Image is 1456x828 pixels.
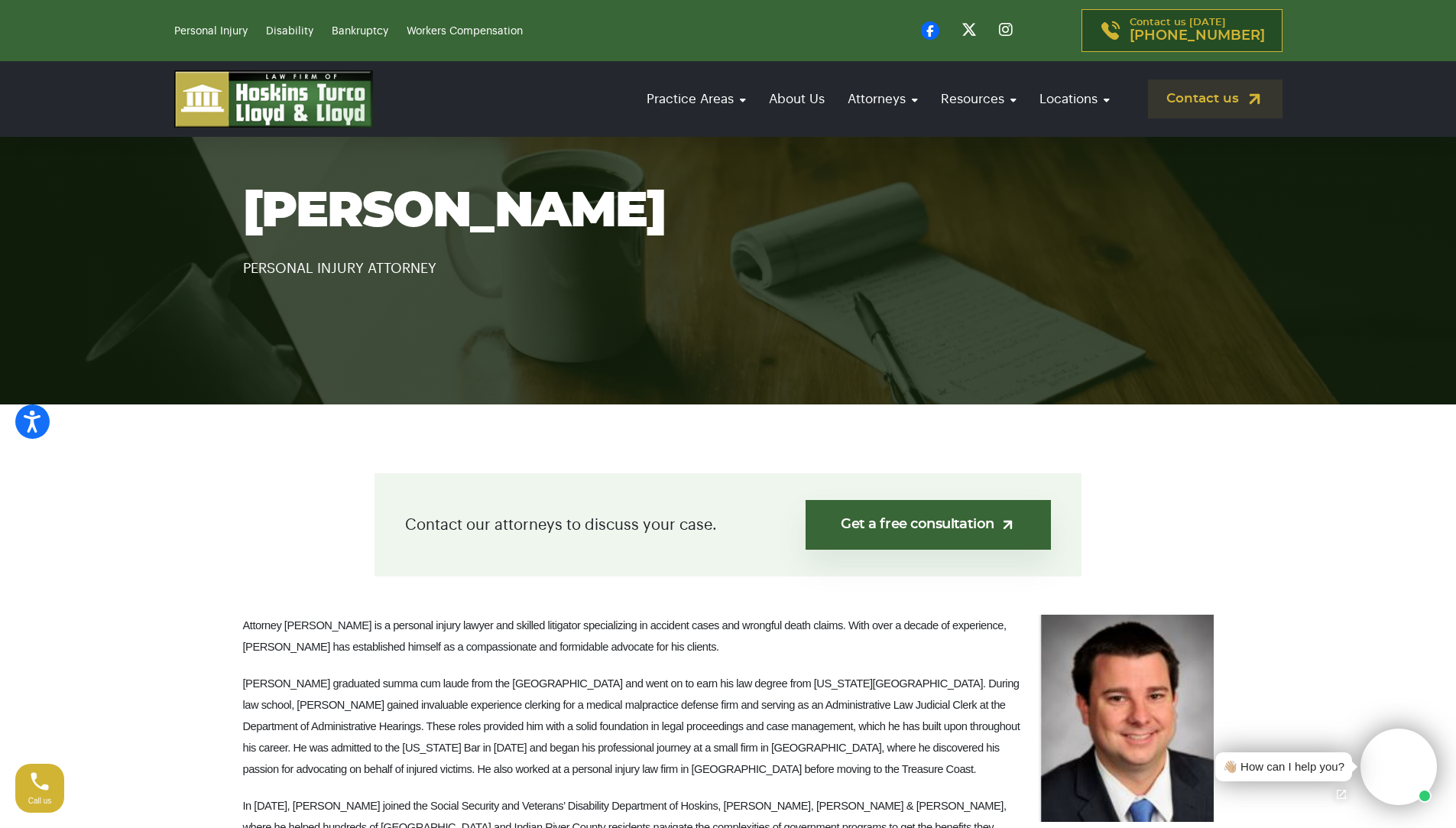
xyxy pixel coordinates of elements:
[174,70,373,128] img: logo
[243,185,1214,239] h1: [PERSON_NAME]
[761,77,832,121] a: About Us
[1130,28,1265,44] span: [PHONE_NUMBER]
[840,77,926,121] a: Attorneys
[1223,758,1344,776] div: 👋🏼 How can I help you?
[1039,615,1214,822] img: Attorney Rick Lavery Jr
[243,677,1020,775] span: [PERSON_NAME] graduated summa cum laude from the [GEOGRAPHIC_DATA] and went on to earn his law de...
[1081,9,1283,52] a: Contact us [DATE][PHONE_NUMBER]
[806,500,1051,550] a: Get a free consultation
[174,26,248,37] a: Personal Injury
[1130,18,1265,44] p: Contact us [DATE]
[28,797,52,805] span: Call us
[375,473,1081,576] div: Contact our attorneys to discuss your case.
[332,26,388,37] a: Bankruptcy
[243,261,436,275] span: PERSONAL INJURY ATTORNEY
[407,26,523,37] a: Workers Compensation
[933,77,1024,121] a: Resources
[266,26,313,37] a: Disability
[243,619,1007,653] span: Attorney [PERSON_NAME] is a personal injury lawyer and skilled litigator specializing in accident...
[1148,80,1283,119] a: Contact us
[1032,77,1117,121] a: Locations
[639,77,754,121] a: Practice Areas
[1000,517,1016,533] img: arrow-up-right-light.svg
[1325,778,1357,810] a: Open chat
